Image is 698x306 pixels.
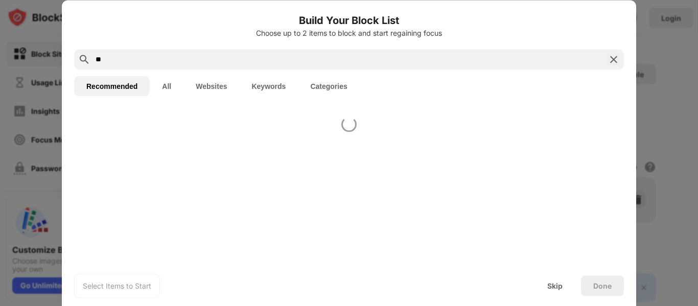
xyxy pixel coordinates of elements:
[74,12,624,28] h6: Build Your Block List
[183,76,239,96] button: Websites
[593,281,612,290] div: Done
[608,53,620,65] img: search-close
[298,76,359,96] button: Categories
[74,29,624,37] div: Choose up to 2 items to block and start regaining focus
[78,53,90,65] img: search.svg
[83,280,151,291] div: Select Items to Start
[74,76,150,96] button: Recommended
[547,281,563,290] div: Skip
[239,76,298,96] button: Keywords
[150,76,183,96] button: All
